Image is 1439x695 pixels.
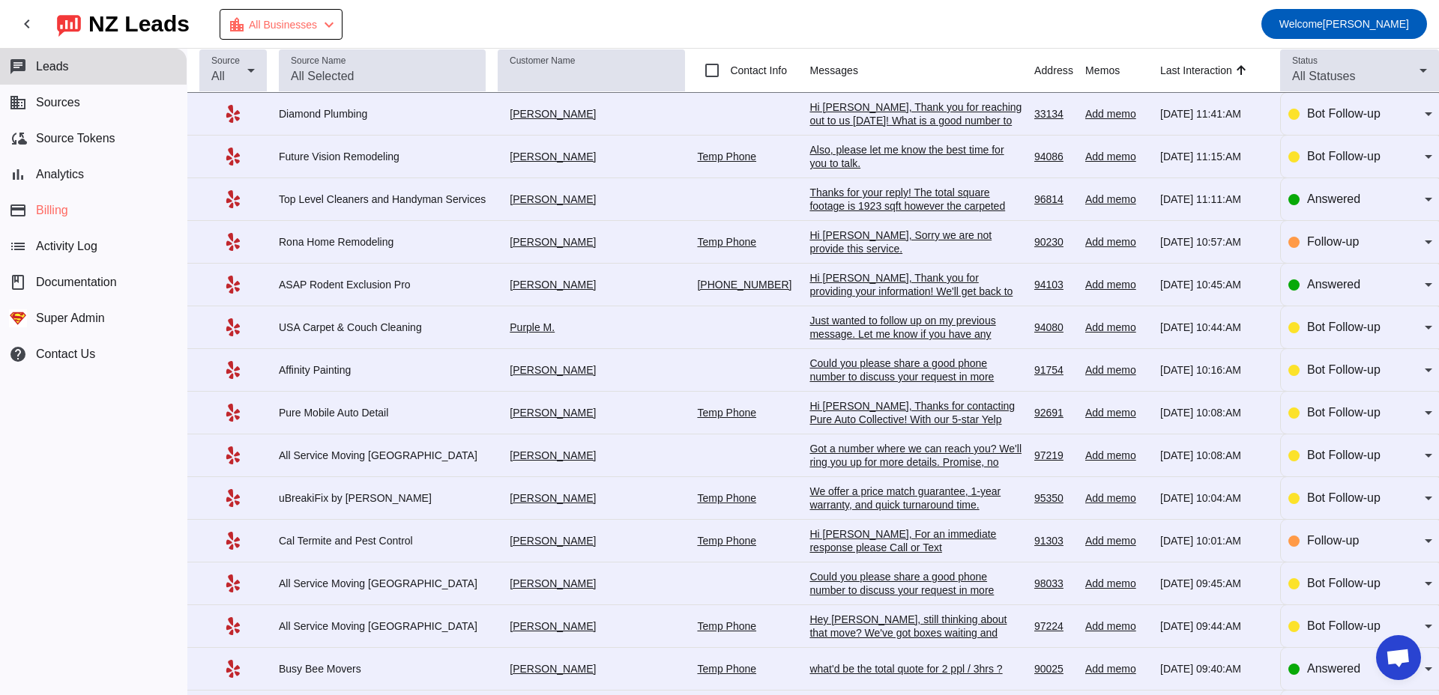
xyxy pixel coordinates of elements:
[1085,449,1148,462] div: Add memo
[1307,321,1381,333] span: Bot Follow-up
[88,13,190,34] div: NZ Leads
[1085,363,1148,377] div: Add memo
[1160,235,1268,249] div: [DATE] 10:57:AM
[279,449,486,462] div: All Service Moving [GEOGRAPHIC_DATA]
[279,363,486,377] div: Affinity Painting
[9,237,27,255] mat-icon: list
[228,14,338,35] div: Payment Issue
[228,16,246,34] mat-icon: location_city
[1160,150,1268,163] div: [DATE] 11:15:AM
[1307,534,1359,547] span: Follow-up
[1034,662,1073,676] div: 90025
[498,662,685,676] div: [PERSON_NAME]
[224,148,242,166] mat-icon: Yelp
[1307,363,1381,376] span: Bot Follow-up
[291,56,346,66] mat-label: Source Name
[36,60,69,73] span: Leads
[224,190,242,208] mat-icon: Yelp
[1307,619,1381,632] span: Bot Follow-up
[279,192,486,206] div: Top Level Cleaners and Handyman Services
[510,56,575,66] mat-label: Customer Name
[9,345,27,363] mat-icon: help
[1034,534,1073,547] div: 91303
[224,318,242,336] mat-icon: Yelp
[211,56,240,66] mat-label: Source
[9,273,27,291] span: book
[1034,150,1073,163] div: 94086
[1160,192,1268,206] div: [DATE] 11:11:AM
[224,617,242,635] mat-icon: Yelp
[1085,406,1148,419] div: Add memo
[697,535,756,547] a: Temp Phone
[1085,534,1148,547] div: Add memo
[1160,577,1268,590] div: [DATE] 09:45:AM
[57,11,81,37] img: logo
[1085,192,1148,206] div: Add memo
[1160,491,1268,505] div: [DATE] 10:04:AM
[279,321,486,334] div: USA Carpet & Couch Cleaning
[1085,491,1148,505] div: Add memo
[1034,235,1073,249] div: 90230
[36,240,97,253] span: Activity Log
[36,276,117,289] span: Documentation
[1085,662,1148,676] div: Add memo
[498,150,685,163] div: [PERSON_NAME]
[224,446,242,464] mat-icon: Yelp
[697,236,756,248] a: Temp Phone
[1034,406,1073,419] div: 92691
[279,278,486,291] div: ASAP Rodent Exclusion Pro
[1034,577,1073,590] div: 98033
[1160,534,1268,547] div: [DATE] 10:01:AM
[498,491,685,505] div: [PERSON_NAME]
[498,449,685,462] div: [PERSON_NAME]
[809,100,1022,154] div: Hi [PERSON_NAME], Thank you for reaching out to us [DATE]! What is a good number to reach you? We...
[224,574,242,592] mat-icon: Yelp
[279,662,486,676] div: Busy Bee Movers
[1307,577,1381,589] span: Bot Follow-up
[36,204,68,217] span: Billing
[498,192,685,206] div: [PERSON_NAME]
[498,619,685,633] div: [PERSON_NAME]
[727,63,787,78] label: Contact Info
[224,233,242,251] mat-icon: Yelp
[1034,491,1073,505] div: 95350
[279,235,486,249] div: Rona Home Remodeling
[1085,278,1148,291] div: Add memo
[18,15,36,33] mat-icon: chevron_left
[1307,278,1360,291] span: Answered
[9,58,27,76] mat-icon: chat
[809,143,1022,170] div: Also, please let me know the best time for you to talk.​
[279,150,486,163] div: Future Vision Remodeling
[809,570,1022,610] div: Could you please share a good phone number to discuss your request in more detail?​
[1034,192,1073,206] div: 96814
[9,166,27,183] mat-icon: bar_chart
[1034,321,1073,334] div: 94080
[224,532,242,550] mat-icon: Yelp
[809,613,1022,694] div: Hey [PERSON_NAME], still thinking about that move? We've got boxes waiting and estimates ready. W...
[498,278,685,291] div: [PERSON_NAME]
[1160,107,1268,121] div: [DATE] 11:41:AM
[697,663,756,675] a: Temp Phone
[1160,63,1232,78] div: Last Interaction
[1085,577,1148,590] div: Add memo
[809,356,1022,397] div: Could you please share a good phone number to discuss your request in more detail?​
[224,660,242,678] mat-icon: Yelp
[291,67,474,85] input: All Selected
[1085,150,1148,163] div: Add memo
[211,70,225,82] span: All
[279,491,486,505] div: uBreakiFix by [PERSON_NAME]
[224,105,242,123] mat-icon: Yelp
[224,276,242,294] mat-icon: Yelp
[9,130,27,148] mat-icon: cloud_sync
[36,168,84,181] span: Analytics
[36,347,95,361] span: Contact Us
[809,527,1022,568] div: Hi [PERSON_NAME], For an immediate response please Call or Text [PHONE_NUMBER].​
[224,361,242,379] mat-icon: Yelp
[249,14,317,35] span: All Businesses
[1160,662,1268,676] div: [DATE] 09:40:AM
[279,406,486,419] div: Pure Mobile Auto Detail
[1279,13,1409,34] span: [PERSON_NAME]
[1292,56,1318,66] mat-label: Status
[279,577,486,590] div: All Service Moving [GEOGRAPHIC_DATA]
[1307,662,1360,675] span: Answered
